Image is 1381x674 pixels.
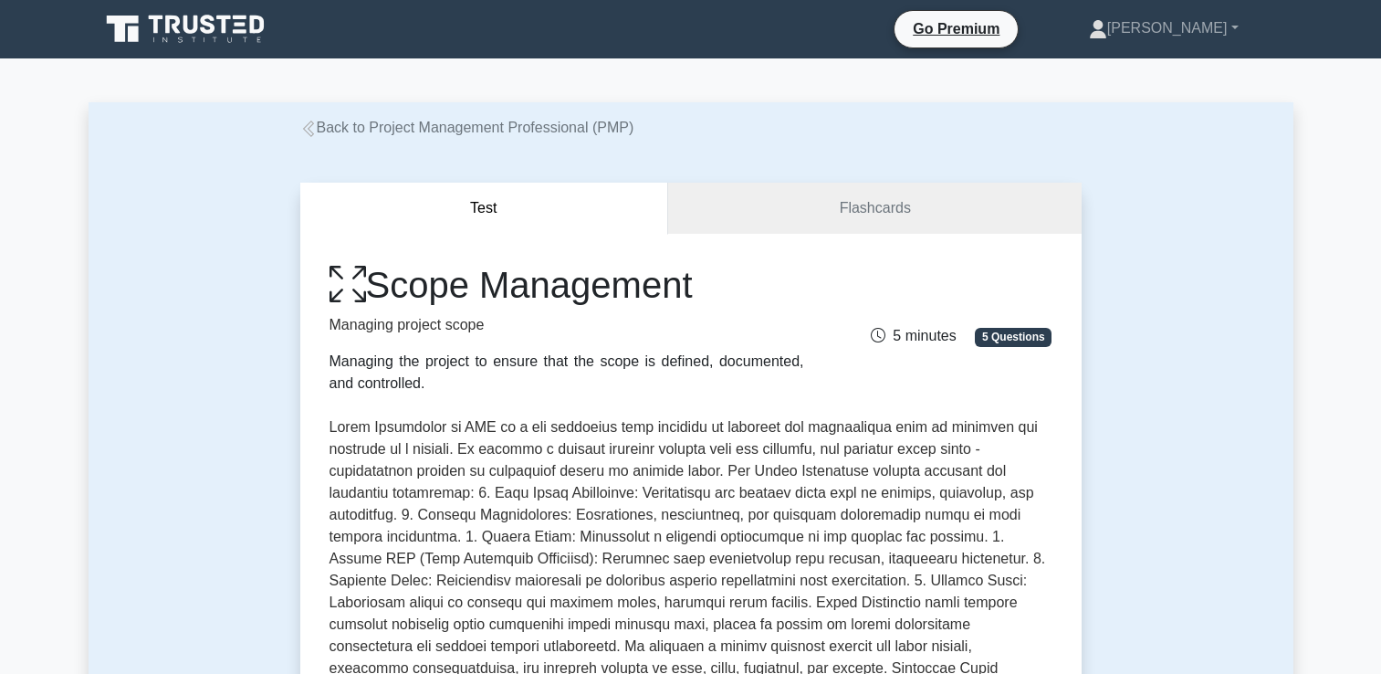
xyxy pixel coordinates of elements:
[1045,10,1282,47] a: [PERSON_NAME]
[871,328,956,343] span: 5 minutes
[330,314,804,336] p: Managing project scope
[300,120,634,135] a: Back to Project Management Professional (PMP)
[668,183,1081,235] a: Flashcards
[330,351,804,395] div: Managing the project to ensure that the scope is defined, documented, and controlled.
[330,263,804,307] h1: Scope Management
[975,328,1051,346] span: 5 Questions
[300,183,669,235] button: Test
[902,17,1010,40] a: Go Premium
